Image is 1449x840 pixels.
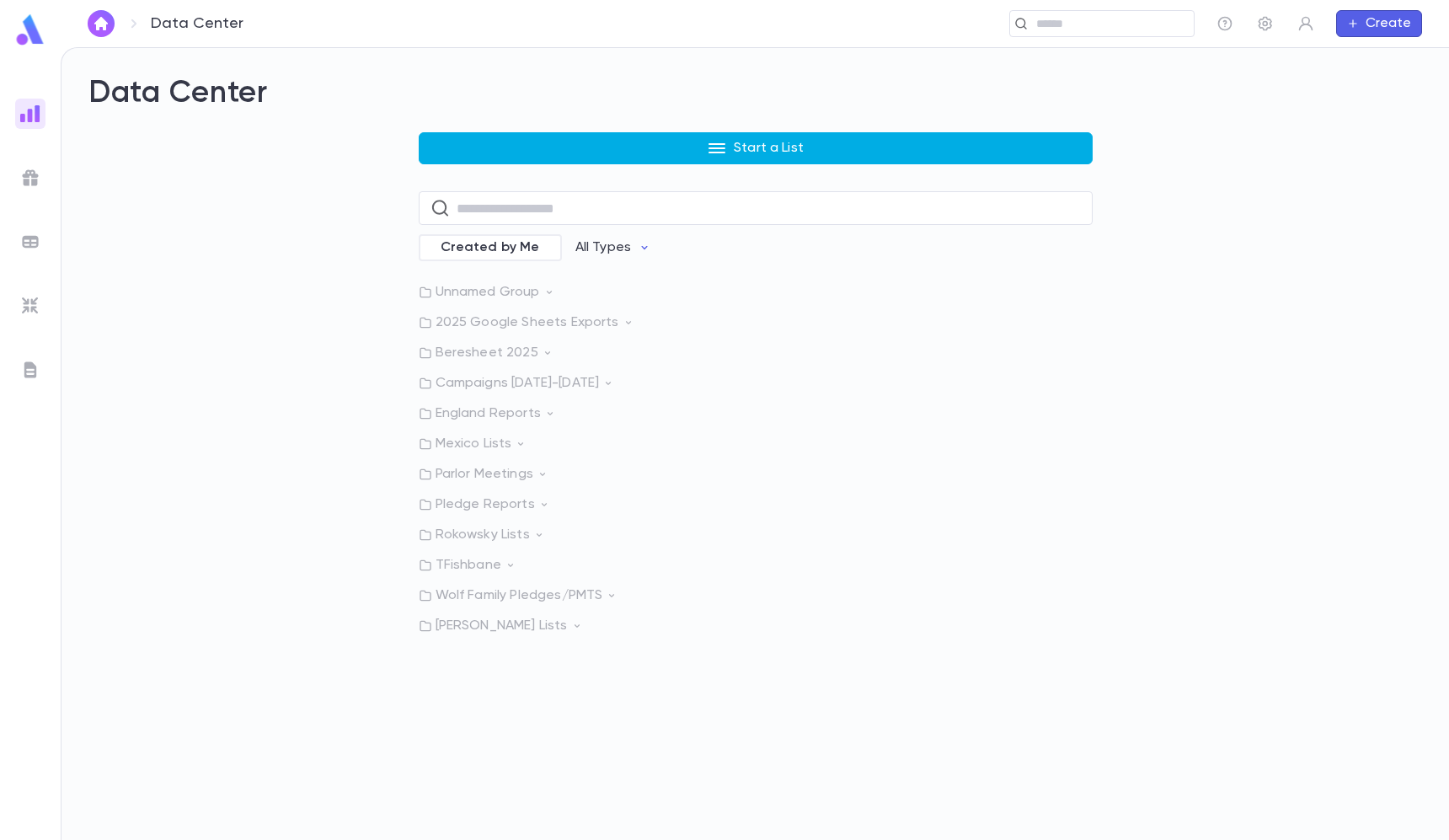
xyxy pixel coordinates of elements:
span: Created by Me [430,239,550,256]
p: Pledge Reports [419,496,1093,513]
img: logo [13,13,47,46]
p: Mexico Lists [419,436,1093,452]
p: Campaigns [DATE]-[DATE] [419,375,1093,392]
p: Beresheet 2025 [419,345,1093,361]
p: Unnamed Group [419,284,1093,301]
img: batches_grey.339ca447c9d9533ef1741baa751efc33.svg [20,232,40,252]
div: Created by Me [419,234,562,261]
p: Start a List [734,140,804,157]
p: Wolf Family Pledges/PMTS [419,587,1093,604]
img: letters_grey.7941b92b52307dd3b8a917253454ce1c.svg [20,360,40,380]
p: All Types [575,239,631,256]
p: [PERSON_NAME] Lists [419,618,1093,634]
img: home_white.a664292cf8c1dea59945f0da9f25487c.svg [91,17,111,30]
p: Parlor Meetings [419,466,1093,483]
p: Rokowsky Lists [419,527,1093,543]
button: All Types [562,232,665,264]
p: Data Center [151,14,243,33]
img: campaigns_grey.99e729a5f7ee94e3726e6486bddda8f1.svg [20,168,40,188]
h2: Data Center [88,75,1422,112]
button: Start a List [419,132,1093,164]
p: TFishbane [419,557,1093,574]
img: imports_grey.530a8a0e642e233f2baf0ef88e8c9fcb.svg [20,296,40,316]
button: Create [1336,10,1422,37]
img: reports_gradient.dbe2566a39951672bc459a78b45e2f92.svg [20,104,40,124]
p: 2025 Google Sheets Exports [419,314,1093,331]
p: England Reports [419,405,1093,422]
